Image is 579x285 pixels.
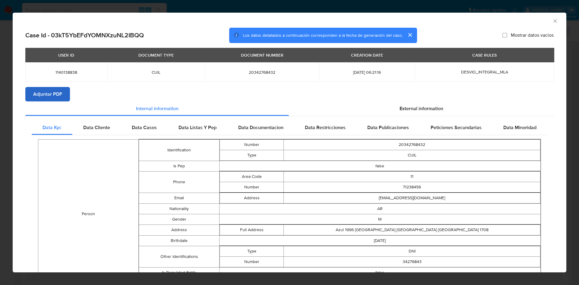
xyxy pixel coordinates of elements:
span: Data Listas Y Pep [179,124,217,131]
td: false [219,267,540,278]
td: Address [139,225,219,235]
td: Number [220,256,284,267]
span: [DATE] 06:21:16 [326,70,407,75]
td: [DATE] [219,235,540,246]
td: Identification [139,139,219,161]
span: Data Minoridad [503,124,536,131]
span: Data Kyc [43,124,62,131]
td: Gender [139,214,219,225]
span: Adjuntar PDF [33,88,62,101]
td: Full Address [220,225,284,235]
span: Peticiones Secundarias [431,124,482,131]
td: Birthdate [139,235,219,246]
td: 11 [284,171,540,182]
span: Los datos detallados a continuación corresponden a la fecha de generación del caso. [243,32,403,38]
td: DNI [284,246,540,256]
span: Data Restricciones [305,124,346,131]
td: false [219,161,540,171]
td: Is Regulated Entity [139,267,219,278]
td: CUIL [284,150,540,160]
td: Type [220,150,284,160]
div: CASE RULES [469,50,500,60]
span: Data Documentacion [238,124,283,131]
h2: Case Id - 03kT5YbEFdYOMNXzuNL2IBQQ [25,31,144,39]
div: Detailed info [25,101,554,116]
span: Data Casos [132,124,157,131]
td: Area Code [220,171,284,182]
td: Azul 1996 [GEOGRAPHIC_DATA] [GEOGRAPHIC_DATA] [GEOGRAPHIC_DATA] 1708 [284,225,540,235]
span: Data Publicaciones [367,124,409,131]
input: Mostrar datos vacíos [502,33,507,38]
span: Data Cliente [83,124,110,131]
div: closure-recommendation-modal [13,13,566,272]
span: CUIL [115,70,198,75]
span: DESVIO_INTEGRAL_MLA [461,69,508,75]
td: Type [220,246,284,256]
td: Number [220,182,284,192]
span: 20342768432 [212,70,312,75]
div: USER ID [55,50,78,60]
div: CREATION DATE [347,50,387,60]
td: M [219,214,540,225]
td: Is Pep [139,161,219,171]
span: Internal information [136,105,179,112]
td: 71238456 [284,182,540,192]
span: 1140138838 [33,70,100,75]
td: 20342768432 [284,139,540,150]
td: 34276843 [284,256,540,267]
td: Nationality [139,203,219,214]
td: Number [220,139,284,150]
span: Mostrar datos vacíos [511,32,554,38]
button: Cerrar ventana [552,18,558,23]
button: cerrar [403,28,417,42]
td: Other Identifications [139,246,219,267]
td: AR [219,203,540,214]
div: DOCUMENT TYPE [135,50,177,60]
td: [EMAIL_ADDRESS][DOMAIN_NAME] [284,193,540,203]
td: Phone [139,171,219,193]
div: Detailed internal info [32,120,547,135]
td: Address [220,193,284,203]
button: Adjuntar PDF [25,87,70,101]
div: DOCUMENT NUMBER [237,50,287,60]
td: Email [139,193,219,203]
span: External information [400,105,443,112]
